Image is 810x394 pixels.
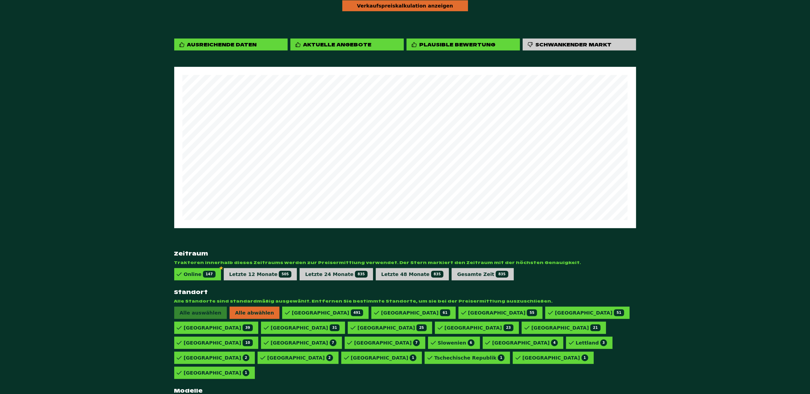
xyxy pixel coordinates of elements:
span: 7 [413,339,420,346]
span: 61 [440,309,450,316]
div: [GEOGRAPHIC_DATA] [531,324,600,331]
span: 7 [330,339,337,346]
div: Plausible Bewertung [420,41,496,48]
div: Ausreichende Daten [187,41,257,48]
span: 51 [614,309,624,316]
div: [GEOGRAPHIC_DATA] [468,309,537,316]
div: Tschechische Republik [434,354,505,361]
div: Letzte 24 Monate [305,271,368,278]
div: [GEOGRAPHIC_DATA] [351,354,417,361]
span: 4 [551,339,558,346]
span: 55 [527,309,537,316]
div: [GEOGRAPHIC_DATA] [184,339,253,346]
span: 505 [279,271,291,278]
div: Online [184,271,216,278]
span: Alle abwählen [230,307,279,319]
div: [GEOGRAPHIC_DATA] [184,354,250,361]
div: Lettland [576,339,607,346]
span: 1 [243,369,249,376]
div: [GEOGRAPHIC_DATA] [271,324,340,331]
span: Traktoren innerhalb dieses Zeitraums werden zur Preisermittlung verwendet. Der Stern markiert den... [174,260,636,265]
div: [GEOGRAPHIC_DATA] [184,324,253,331]
div: [GEOGRAPHIC_DATA] [271,339,337,346]
span: 147 [203,271,216,278]
span: 10 [243,339,253,346]
div: Slowenien [438,339,474,346]
div: Aktuelle Angebote [290,39,404,50]
span: 39 [243,324,253,331]
div: [GEOGRAPHIC_DATA] [444,324,513,331]
div: [GEOGRAPHIC_DATA] [354,339,420,346]
span: 1 [498,354,505,361]
strong: Standort [174,289,636,296]
div: [GEOGRAPHIC_DATA] [184,369,250,376]
div: Verkaufspreiskalkulation anzeigen [342,0,468,11]
span: 6 [468,339,475,346]
span: 835 [355,271,368,278]
span: 31 [330,324,340,331]
div: Gesamte Zeit [457,271,508,278]
span: Alle Standorte sind standardmäßig ausgewählt. Entfernen Sie bestimmte Standorte, um sie bei der P... [174,298,636,304]
div: [GEOGRAPHIC_DATA] [357,324,426,331]
div: [GEOGRAPHIC_DATA] [555,309,624,316]
div: Aktuelle Angebote [303,41,372,48]
span: 2 [243,354,249,361]
strong: Zeitraum [174,250,636,257]
span: Alle auswählen [174,307,227,319]
div: [GEOGRAPHIC_DATA] [492,339,558,346]
span: 23 [504,324,514,331]
span: 835 [496,271,508,278]
div: Ausreichende Daten [174,39,288,50]
span: 2 [326,354,333,361]
span: 835 [431,271,444,278]
span: 1 [410,354,416,361]
span: 491 [351,309,363,316]
span: 21 [590,324,601,331]
div: [GEOGRAPHIC_DATA] [267,354,333,361]
span: 25 [416,324,427,331]
div: Letzte 48 Monate [381,271,444,278]
div: [GEOGRAPHIC_DATA] [381,309,450,316]
div: [GEOGRAPHIC_DATA] [522,354,588,361]
div: Letzte 12 Monate [229,271,292,278]
div: Schwankender Markt [536,41,612,48]
span: 1 [581,354,588,361]
span: 3 [600,339,607,346]
div: [GEOGRAPHIC_DATA] [292,309,363,316]
div: Plausible Bewertung [407,39,520,50]
div: Schwankender Markt [523,39,636,50]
